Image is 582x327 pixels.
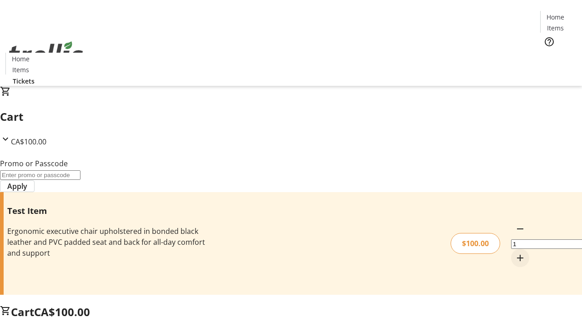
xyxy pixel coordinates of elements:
[11,137,46,147] span: CA$100.00
[7,204,206,217] h3: Test Item
[547,23,564,33] span: Items
[547,12,564,22] span: Home
[7,226,206,258] div: Ergonomic executive chair upholstered in bonded black leather and PVC padded seat and back for al...
[541,23,570,33] a: Items
[12,54,30,64] span: Home
[451,233,500,254] div: $100.00
[511,220,529,238] button: Decrement by one
[6,65,35,74] a: Items
[34,304,90,319] span: CA$100.00
[540,53,577,62] a: Tickets
[541,12,570,22] a: Home
[13,76,35,86] span: Tickets
[7,181,27,192] span: Apply
[5,76,42,86] a: Tickets
[5,31,86,77] img: Orient E2E Organization rStvEu4mao's Logo
[6,54,35,64] a: Home
[547,53,569,62] span: Tickets
[511,249,529,267] button: Increment by one
[12,65,29,74] span: Items
[540,33,558,51] button: Help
